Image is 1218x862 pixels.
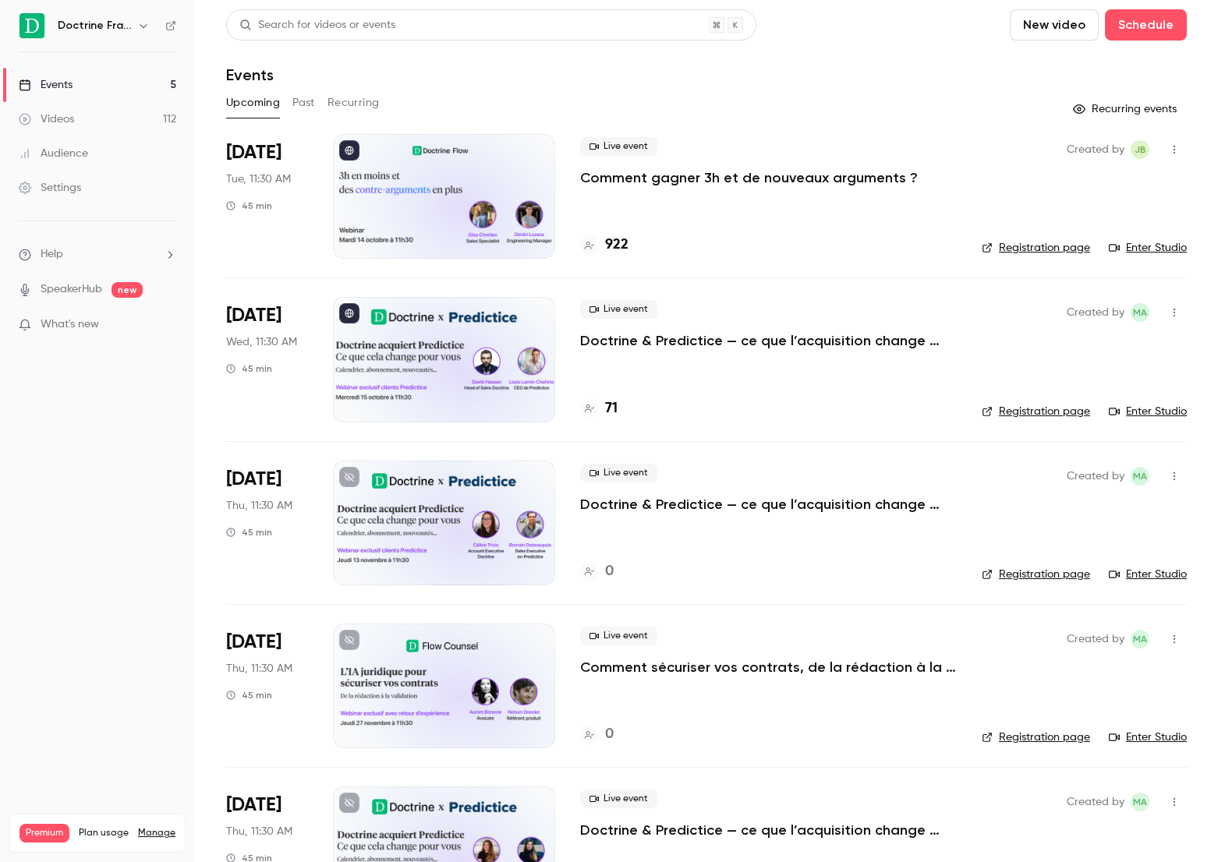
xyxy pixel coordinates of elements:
[1067,140,1124,159] span: Created by
[19,180,81,196] div: Settings
[226,793,281,818] span: [DATE]
[1135,140,1146,159] span: JB
[580,464,657,482] span: Live event
[1109,404,1187,419] a: Enter Studio
[58,18,131,34] h6: Doctrine France
[580,300,657,319] span: Live event
[292,90,315,115] button: Past
[226,661,292,677] span: Thu, 11:30 AM
[226,526,272,539] div: 45 min
[41,246,63,263] span: Help
[1131,140,1149,159] span: Justine Burel
[226,297,308,422] div: Oct 15 Wed, 11:30 AM (Europe/Paris)
[1133,303,1147,322] span: MA
[580,137,657,156] span: Live event
[226,824,292,839] span: Thu, 11:30 AM
[605,724,614,745] h4: 0
[982,567,1090,582] a: Registration page
[580,398,618,419] a: 71
[226,467,281,492] span: [DATE]
[580,168,918,187] a: Comment gagner 3h et de nouveaux arguments ?
[1133,467,1147,486] span: MA
[1109,567,1187,582] a: Enter Studio
[328,90,380,115] button: Recurring
[226,65,274,84] h1: Events
[580,627,657,645] span: Live event
[1109,730,1187,745] a: Enter Studio
[580,790,657,808] span: Live event
[19,146,88,161] div: Audience
[226,498,292,514] span: Thu, 11:30 AM
[1067,793,1124,811] span: Created by
[158,318,176,332] iframe: Noticeable Trigger
[19,77,73,93] div: Events
[19,13,44,38] img: Doctrine France
[605,561,614,582] h4: 0
[226,461,308,585] div: Nov 13 Thu, 11:30 AM (Europe/Paris)
[1131,467,1149,486] span: Marie Agard
[1133,793,1147,811] span: MA
[580,561,614,582] a: 0
[580,331,957,350] a: Doctrine & Predictice — ce que l’acquisition change pour vous - Session 1
[138,827,175,839] a: Manage
[605,398,618,419] h4: 71
[226,171,291,187] span: Tue, 11:30 AM
[580,495,957,514] a: Doctrine & Predictice — ce que l’acquisition change pour vous - Session 2
[580,235,628,256] a: 922
[19,246,176,263] li: help-dropdown-opener
[226,303,281,328] span: [DATE]
[1105,9,1187,41] button: Schedule
[226,200,272,212] div: 45 min
[1067,630,1124,648] span: Created by
[226,334,297,350] span: Wed, 11:30 AM
[19,111,74,127] div: Videos
[605,235,628,256] h4: 922
[580,821,957,839] a: Doctrine & Predictice — ce que l’acquisition change pour vous - Session 3
[580,724,614,745] a: 0
[1067,467,1124,486] span: Created by
[1133,630,1147,648] span: MA
[226,689,272,701] div: 45 min
[1109,240,1187,256] a: Enter Studio
[112,282,143,298] span: new
[239,17,395,34] div: Search for videos or events
[1131,793,1149,811] span: Marie Agard
[226,90,280,115] button: Upcoming
[226,134,308,259] div: Oct 14 Tue, 11:30 AM (Europe/Paris)
[1067,303,1124,322] span: Created by
[79,827,129,839] span: Plan usage
[226,140,281,165] span: [DATE]
[226,630,281,655] span: [DATE]
[226,624,308,748] div: Nov 27 Thu, 11:30 AM (Europe/Paris)
[982,730,1090,745] a: Registration page
[41,316,99,333] span: What's new
[1131,630,1149,648] span: Marie Agard
[1066,97,1187,122] button: Recurring events
[1010,9,1099,41] button: New video
[1131,303,1149,322] span: Marie Agard
[982,404,1090,419] a: Registration page
[580,658,957,677] a: Comment sécuriser vos contrats, de la rédaction à la validation.
[19,824,69,843] span: Premium
[982,240,1090,256] a: Registration page
[226,362,272,375] div: 45 min
[41,281,102,298] a: SpeakerHub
